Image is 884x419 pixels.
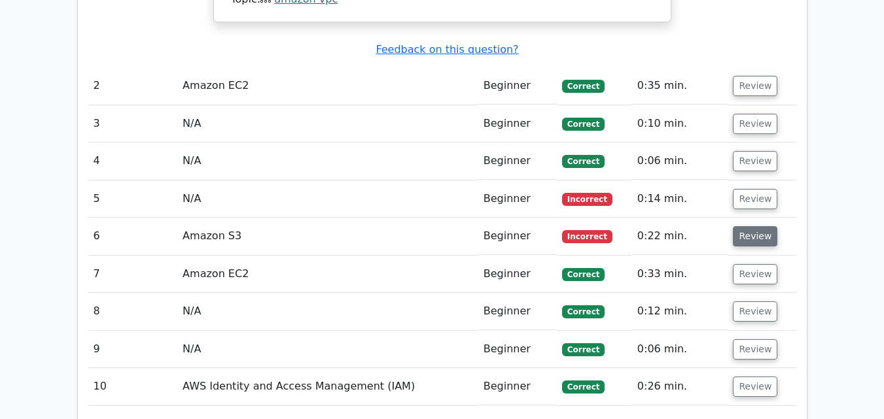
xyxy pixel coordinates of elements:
[733,264,777,284] button: Review
[632,142,728,180] td: 0:06 min.
[177,368,478,405] td: AWS Identity and Access Management (IAM)
[478,67,557,105] td: Beginner
[632,368,728,405] td: 0:26 min.
[177,180,478,218] td: N/A
[562,343,605,356] span: Correct
[177,105,478,142] td: N/A
[177,331,478,368] td: N/A
[177,67,478,105] td: Amazon EC2
[733,377,777,397] button: Review
[177,293,478,330] td: N/A
[478,256,557,293] td: Beginner
[733,76,777,96] button: Review
[177,218,478,255] td: Amazon S3
[733,189,777,209] button: Review
[88,368,178,405] td: 10
[376,43,518,56] a: Feedback on this question?
[562,305,605,318] span: Correct
[632,180,728,218] td: 0:14 min.
[478,180,557,218] td: Beginner
[562,380,605,394] span: Correct
[632,105,728,142] td: 0:10 min.
[88,218,178,255] td: 6
[733,151,777,171] button: Review
[478,105,557,142] td: Beginner
[562,155,605,168] span: Correct
[562,193,612,206] span: Incorrect
[733,114,777,134] button: Review
[562,268,605,281] span: Correct
[88,331,178,368] td: 9
[177,142,478,180] td: N/A
[88,256,178,293] td: 7
[562,118,605,131] span: Correct
[478,368,557,405] td: Beginner
[478,293,557,330] td: Beginner
[478,331,557,368] td: Beginner
[733,339,777,360] button: Review
[88,105,178,142] td: 3
[562,80,605,93] span: Correct
[478,142,557,180] td: Beginner
[88,180,178,218] td: 5
[632,67,728,105] td: 0:35 min.
[632,293,728,330] td: 0:12 min.
[632,218,728,255] td: 0:22 min.
[177,256,478,293] td: Amazon EC2
[478,218,557,255] td: Beginner
[562,230,612,243] span: Incorrect
[88,67,178,105] td: 2
[88,142,178,180] td: 4
[733,226,777,246] button: Review
[88,293,178,330] td: 8
[733,301,777,322] button: Review
[632,256,728,293] td: 0:33 min.
[632,331,728,368] td: 0:06 min.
